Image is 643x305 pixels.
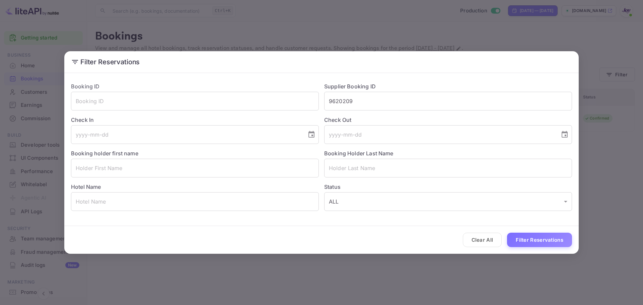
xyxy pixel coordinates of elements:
[324,83,376,90] label: Supplier Booking ID
[324,92,572,110] input: Supplier Booking ID
[324,192,572,211] div: ALL
[71,192,319,211] input: Hotel Name
[71,159,319,177] input: Holder First Name
[71,92,319,110] input: Booking ID
[324,116,572,124] label: Check Out
[71,116,319,124] label: Check In
[305,128,318,141] button: Choose date
[324,150,394,157] label: Booking Holder Last Name
[324,183,572,191] label: Status
[71,150,138,157] label: Booking holder first name
[507,233,572,247] button: Filter Reservations
[64,51,579,73] h2: Filter Reservations
[71,183,101,190] label: Hotel Name
[71,83,100,90] label: Booking ID
[71,125,302,144] input: yyyy-mm-dd
[324,125,555,144] input: yyyy-mm-dd
[463,233,502,247] button: Clear All
[324,159,572,177] input: Holder Last Name
[558,128,571,141] button: Choose date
